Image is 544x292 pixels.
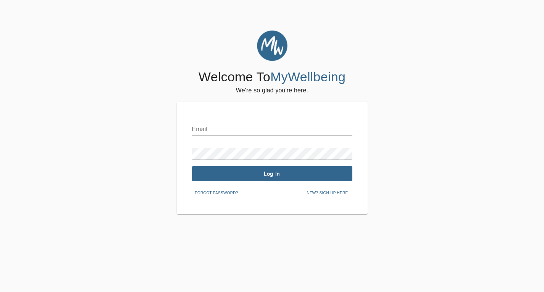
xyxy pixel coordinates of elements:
button: Log In [192,166,352,181]
button: Forgot password? [192,187,241,199]
a: Forgot password? [192,189,241,195]
span: Forgot password? [195,190,238,197]
h6: We're so glad you're here. [236,85,308,96]
span: New? Sign up here. [307,190,349,197]
span: Log In [195,170,349,177]
img: MyWellbeing [257,31,287,61]
span: MyWellbeing [270,69,345,84]
h4: Welcome To [199,69,345,85]
button: New? Sign up here. [303,187,352,199]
